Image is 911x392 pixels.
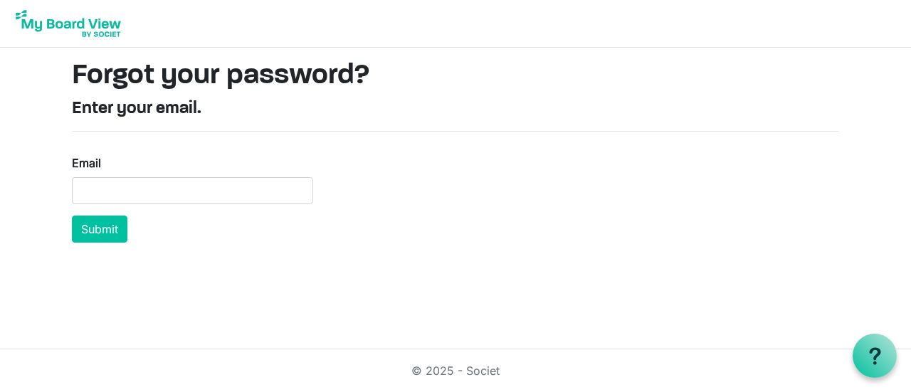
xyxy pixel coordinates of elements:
[72,99,839,120] h4: Enter your email.
[11,6,125,41] img: My Board View Logo
[72,216,127,243] button: Submit
[72,154,101,171] label: Email
[411,364,500,378] a: © 2025 - Societ
[72,59,839,93] h1: Forgot your password?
